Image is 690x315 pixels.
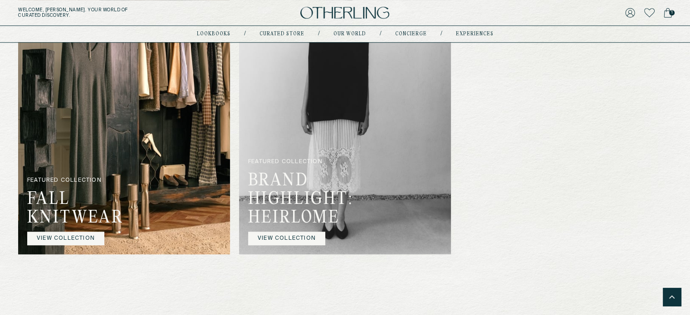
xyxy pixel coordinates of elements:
div: / [440,30,442,38]
div: / [380,30,382,38]
a: VIEW COLLECTION [248,232,325,246]
h5: Welcome, [PERSON_NAME] . Your world of curated discovery. [18,7,214,18]
p: FEATURED COLLECTION [248,159,336,172]
a: experiences [456,32,494,36]
a: lookbooks [197,32,230,36]
p: FEATURED COLLECTION [27,177,115,190]
a: Curated store [259,32,304,36]
a: 1 [664,6,672,19]
div: / [318,30,320,38]
div: / [244,30,246,38]
span: 1 [669,10,675,15]
img: logo [300,7,389,19]
h2: BRAND HIGHLIGHT: HEIRLOME [248,172,336,232]
a: VIEW COLLECTION [27,232,104,246]
a: Our world [333,32,366,36]
a: concierge [395,32,427,36]
h2: FALL KNITWEAR [27,190,115,232]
